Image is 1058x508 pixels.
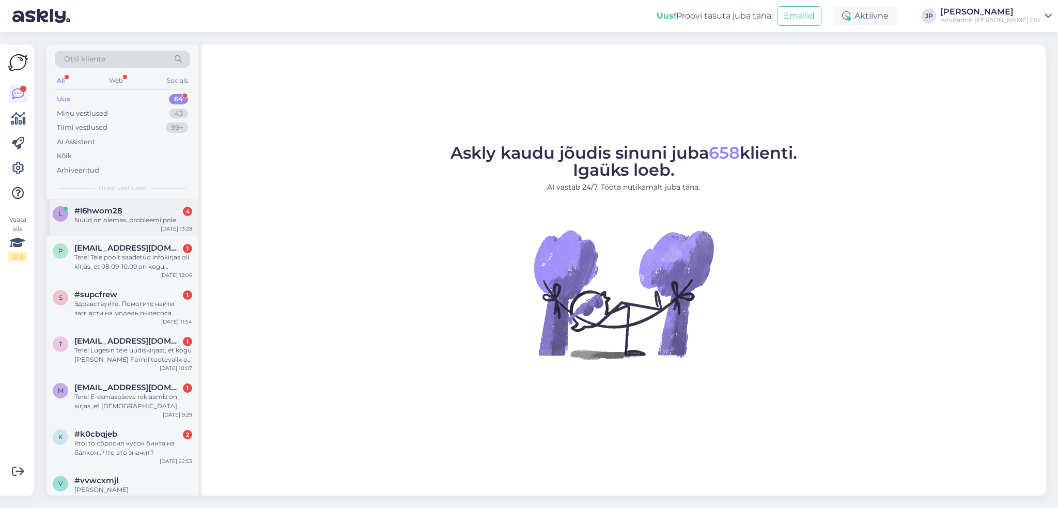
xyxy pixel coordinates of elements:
div: Nüüd on olemas, probleemi pole. [74,215,192,225]
div: Aktiivne [834,7,897,25]
div: 43 [169,109,188,119]
span: m [58,387,64,394]
div: Vaata siia [8,215,27,261]
span: 658 [709,143,740,163]
span: triin.nuut@gmail.com [74,336,182,346]
div: Web [107,74,125,87]
div: [DATE] 22:53 [160,457,192,465]
div: 1 [183,383,192,393]
div: [DATE] 10:07 [160,364,192,372]
b: Uus! [657,11,676,21]
div: [PERSON_NAME] [940,8,1040,16]
div: 4 [183,207,192,216]
div: [DATE] 11:54 [161,318,192,326]
div: [DATE] 16:44 [160,495,192,502]
div: 2 / 3 [8,252,27,261]
div: Kõik [57,151,72,161]
div: 1 [183,290,192,300]
span: #supcfrew [74,290,117,299]
div: [DATE] 13:28 [161,225,192,233]
img: No Chat active [531,201,717,387]
div: 1 [183,244,192,253]
div: 2 [183,430,192,439]
button: Emailid [777,6,821,26]
span: l [59,210,63,218]
span: Uued vestlused [99,183,147,193]
span: t [59,340,63,348]
div: Arhiveeritud [57,165,99,176]
div: Tere! Lugesin teie uudiskirjast, et kogu [PERSON_NAME] Formi tootevalik on 20% soodsamalt alates ... [74,346,192,364]
div: JP [922,9,936,23]
div: AI Assistent [57,137,95,147]
div: [PERSON_NAME] [74,485,192,495]
span: p [58,247,63,255]
div: Кто-то сбросил кусок бинта на балкон . Что это значит? [74,439,192,457]
span: piret.kattai@gmail.com [74,243,182,253]
span: #l6hwom28 [74,206,122,215]
div: Socials [165,74,190,87]
div: 1 [183,337,192,346]
div: 99+ [166,122,188,133]
div: All [55,74,67,87]
div: Airvitamin [PERSON_NAME] OÜ [940,16,1040,24]
div: Minu vestlused [57,109,108,119]
div: Tere! Teie poolt saadetud infokirjas oli kirjas, et 08.09-10.09 on kogu [PERSON_NAME] Formi toote... [74,253,192,271]
span: k [58,433,63,441]
span: #k0cbqjeb [74,429,117,439]
div: 64 [169,94,188,104]
img: Askly Logo [8,53,28,72]
div: Uus [57,94,70,104]
span: s [59,294,63,301]
p: AI vastab 24/7. Tööta nutikamalt juba täna. [450,182,797,193]
a: [PERSON_NAME]Airvitamin [PERSON_NAME] OÜ [940,8,1052,24]
span: merilin686@hotmail.com [74,383,182,392]
div: Tere! E-esmaspäeva reklaamis on kirjas, et [DEMOGRAPHIC_DATA] rakendub ka filtritele. Samas, [PER... [74,392,192,411]
span: v [58,480,63,487]
div: Proovi tasuta juba täna: [657,10,773,22]
div: Tiimi vestlused [57,122,107,133]
div: Здравствуйте. Помогите найти запчасти на модель пылесоса Дайсон v12 [74,299,192,318]
span: Askly kaudu jõudis sinuni juba klienti. Igaüks loeb. [450,143,797,180]
span: #vvwcxmjl [74,476,118,485]
div: [DATE] 9:29 [163,411,192,419]
span: Otsi kliente [64,54,105,65]
div: [DATE] 12:06 [160,271,192,279]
